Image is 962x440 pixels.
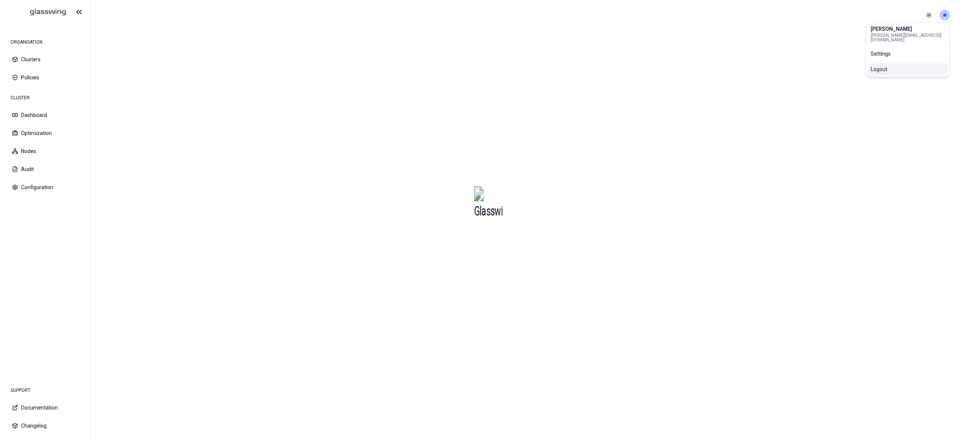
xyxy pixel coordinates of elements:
[868,63,948,75] div: Logout
[6,399,84,416] button: Documentation
[868,48,948,60] div: Settings
[6,161,84,178] button: Audit
[6,383,84,398] div: SUPPORT
[6,35,84,50] div: ORGANISATION
[6,69,84,86] button: Policies
[871,26,945,32] p: [PERSON_NAME]
[871,33,945,42] p: [PERSON_NAME][EMAIL_ADDRESS][DOMAIN_NAME]
[6,143,84,159] button: Nodes
[6,51,84,68] button: Clusters
[6,125,84,141] button: Optimization
[6,90,84,105] div: CLUSTER
[6,179,84,196] button: Configuration
[6,107,84,123] button: Dashboard
[6,417,84,434] button: Changelog
[11,3,69,21] img: GlassWing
